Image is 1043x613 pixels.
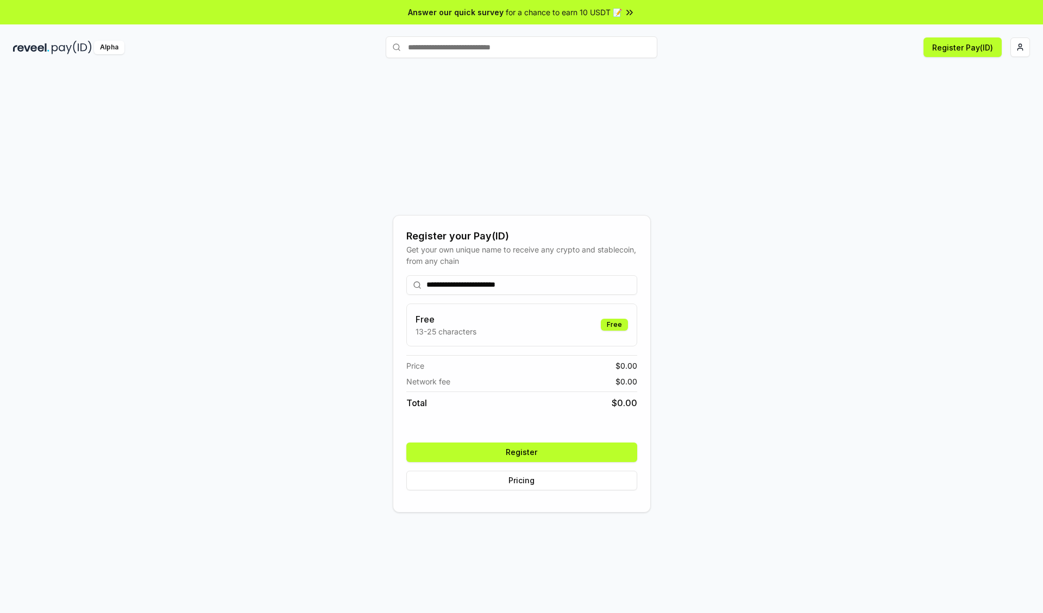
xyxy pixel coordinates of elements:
[406,471,637,490] button: Pricing
[94,41,124,54] div: Alpha
[416,326,476,337] p: 13-25 characters
[406,229,637,244] div: Register your Pay(ID)
[13,41,49,54] img: reveel_dark
[52,41,92,54] img: pay_id
[406,443,637,462] button: Register
[506,7,622,18] span: for a chance to earn 10 USDT 📝
[406,396,427,409] span: Total
[601,319,628,331] div: Free
[615,360,637,371] span: $ 0.00
[406,244,637,267] div: Get your own unique name to receive any crypto and stablecoin, from any chain
[406,360,424,371] span: Price
[416,313,476,326] h3: Free
[612,396,637,409] span: $ 0.00
[406,376,450,387] span: Network fee
[408,7,504,18] span: Answer our quick survey
[923,37,1002,57] button: Register Pay(ID)
[615,376,637,387] span: $ 0.00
